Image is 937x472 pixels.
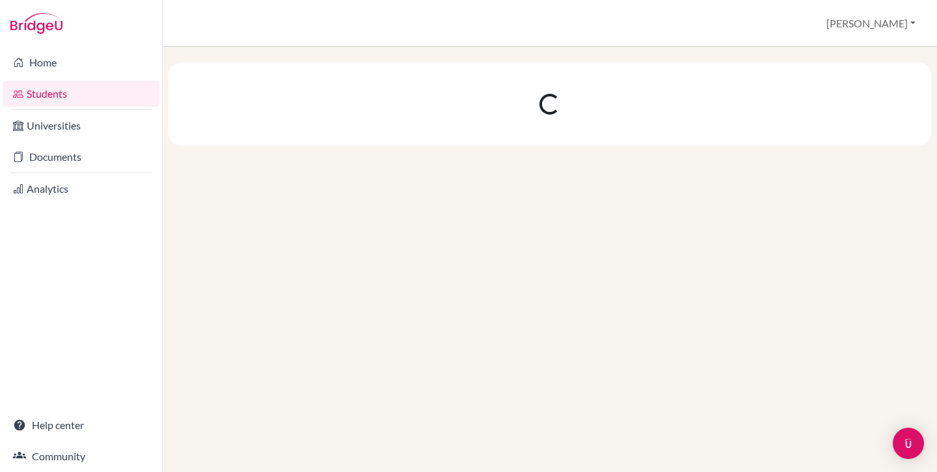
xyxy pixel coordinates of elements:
[3,443,159,469] a: Community
[3,113,159,139] a: Universities
[821,11,921,36] button: [PERSON_NAME]
[3,176,159,202] a: Analytics
[10,13,62,34] img: Bridge-U
[3,81,159,107] a: Students
[893,428,924,459] div: Open Intercom Messenger
[3,144,159,170] a: Documents
[3,412,159,438] a: Help center
[3,49,159,76] a: Home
